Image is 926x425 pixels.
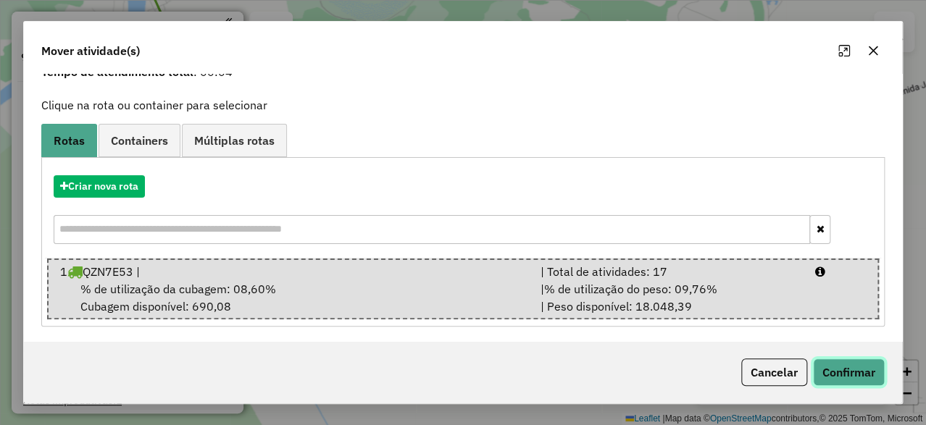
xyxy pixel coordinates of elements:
[54,135,85,146] span: Rotas
[51,263,532,280] div: 1 QZN7E53 |
[544,282,717,296] span: % de utilização do peso: 09,76%
[111,135,168,146] span: Containers
[532,263,806,280] div: | Total de atividades: 17
[813,358,885,386] button: Confirmar
[814,266,825,277] i: Porcentagens após mover as atividades: Cubagem: 9,35% Peso: 10,57%
[532,280,806,315] div: | | Peso disponível: 18.048,39
[41,42,140,59] span: Mover atividade(s)
[194,135,275,146] span: Múltiplas rotas
[54,175,145,198] button: Criar nova rota
[51,280,532,315] div: Cubagem disponível: 690,08
[41,96,267,114] label: Clique na rota ou container para selecionar
[833,39,856,62] button: Maximize
[80,282,276,296] span: % de utilização da cubagem: 08,60%
[741,358,807,386] button: Cancelar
